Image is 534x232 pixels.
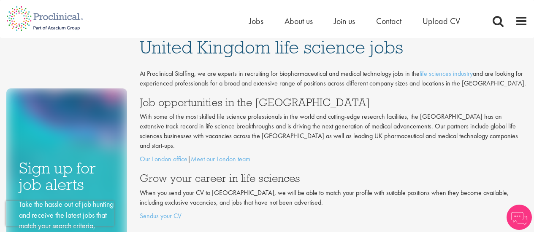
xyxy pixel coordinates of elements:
[376,16,401,27] a: Contact
[140,188,528,208] p: When you send your CV to [GEOGRAPHIC_DATA], we will be able to match your profile with suitable p...
[334,16,355,27] a: Join us
[140,97,528,108] h3: Job opportunities in the [GEOGRAPHIC_DATA]
[285,16,313,27] a: About us
[249,16,263,27] a: Jobs
[140,69,528,88] p: At Proclinical Staffing, we are experts in recruiting for biopharmaceutical and medical technolog...
[140,155,187,163] a: Our London office
[140,155,528,164] p: |
[420,69,473,78] a: life sciences industry
[19,160,114,192] h3: Sign up for job alerts
[6,201,114,226] iframe: reCAPTCHA
[140,36,403,59] span: United Kingdom life science jobs
[507,205,532,230] img: Chatbot
[140,173,528,184] h3: Grow your career in life sciences
[191,155,250,163] a: Meet our London team
[140,112,528,150] p: With some of the most skilled life science professionals in the world and cutting-edge research f...
[423,16,460,27] a: Upload CV
[140,211,182,220] a: Sendus your CV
